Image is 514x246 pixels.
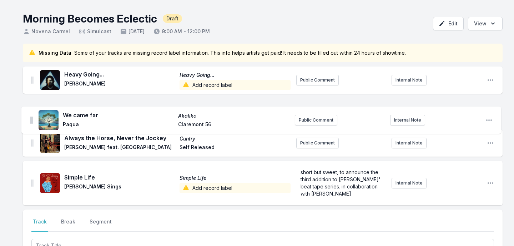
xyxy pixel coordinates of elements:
span: [PERSON_NAME] [64,80,175,90]
span: Some of your tracks are missing record label information. This info helps artists get paid! It ne... [74,49,406,56]
span: Simple Life [180,174,291,182]
span: short but sweet, to announce the third addition to [PERSON_NAME]' beat tape series. in collaborat... [301,169,382,197]
button: Public Comment [296,138,339,148]
button: Open playlist item options [487,179,494,187]
button: Edit [433,17,464,30]
span: Heavy Going... [64,70,175,79]
span: Simulcast [79,28,111,35]
button: Open options [468,17,503,30]
button: Segment [88,218,113,232]
span: [DATE] [120,28,145,35]
img: Cuntry [40,133,60,153]
button: Internal Note [392,178,427,188]
span: Add record label [180,183,291,193]
button: Open playlist item options [487,139,494,147]
img: Simple Life [40,173,60,193]
span: [PERSON_NAME] Sings [64,183,175,193]
button: Internal Note [392,138,427,148]
span: Heavy Going... [180,72,291,79]
span: Draft [163,14,182,23]
button: Track [31,218,48,232]
img: Heavy Going... [40,70,60,90]
span: Simple Life [64,173,175,182]
h1: Morning Becomes Eclectic [23,12,157,25]
span: [PERSON_NAME] feat. [GEOGRAPHIC_DATA] [64,144,175,152]
span: 9:00 AM - 12:00 PM [153,28,210,35]
span: Self Released [180,144,291,152]
span: Novena Carmel [23,28,70,35]
span: Cuntry [180,135,291,142]
span: Always the Horse, Never the Jockey [64,134,175,142]
button: Internal Note [392,75,427,85]
button: Public Comment [296,75,339,85]
span: Missing Data [39,49,71,56]
button: Break [60,218,77,232]
span: Add record label [180,80,291,90]
button: Open playlist item options [487,77,494,84]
